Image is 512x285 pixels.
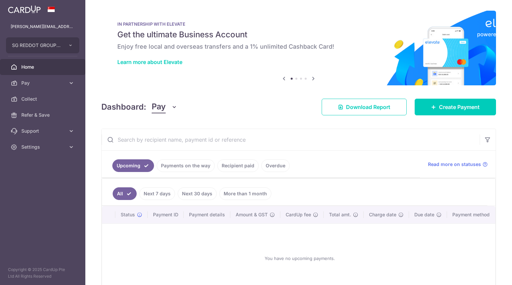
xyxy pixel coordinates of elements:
[6,37,79,53] button: SG REDDOT GROUP PTE. LTD.
[21,128,65,134] span: Support
[117,21,480,27] p: IN PARTNERSHIP WITH ELEVATE
[21,96,65,102] span: Collect
[117,29,480,40] h5: Get the ultimate Business Account
[12,42,61,49] span: SG REDDOT GROUP PTE. LTD.
[21,112,65,118] span: Refer & Save
[21,80,65,86] span: Pay
[219,187,271,200] a: More than 1 month
[261,159,290,172] a: Overdue
[217,159,259,172] a: Recipient paid
[21,144,65,150] span: Settings
[139,187,175,200] a: Next 7 days
[102,129,480,150] input: Search by recipient name, payment id or reference
[428,161,488,168] a: Read more on statuses
[346,103,390,111] span: Download Report
[322,99,407,115] a: Download Report
[236,211,268,218] span: Amount & GST
[101,11,496,85] img: Renovation banner
[152,101,177,113] button: Pay
[414,211,434,218] span: Due date
[21,64,65,70] span: Home
[329,211,351,218] span: Total amt.
[8,5,41,13] img: CardUp
[117,43,480,51] h6: Enjoy free local and overseas transfers and a 1% unlimited Cashback Card!
[415,99,496,115] a: Create Payment
[178,187,217,200] a: Next 30 days
[369,211,396,218] span: Charge date
[447,206,498,223] th: Payment method
[148,206,184,223] th: Payment ID
[184,206,230,223] th: Payment details
[428,161,481,168] span: Read more on statuses
[112,159,154,172] a: Upcoming
[117,59,182,65] a: Learn more about Elevate
[157,159,215,172] a: Payments on the way
[439,103,480,111] span: Create Payment
[286,211,311,218] span: CardUp fee
[101,101,146,113] h4: Dashboard:
[113,187,137,200] a: All
[152,101,166,113] span: Pay
[11,23,75,30] p: [PERSON_NAME][EMAIL_ADDRESS][PERSON_NAME][DOMAIN_NAME]
[121,211,135,218] span: Status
